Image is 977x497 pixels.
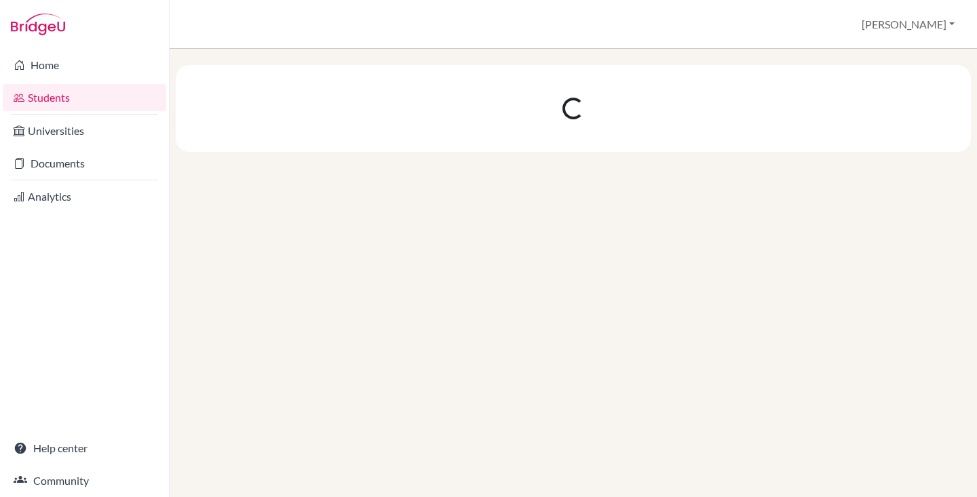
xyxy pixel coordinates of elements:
a: Documents [3,150,166,177]
a: Home [3,52,166,79]
a: Community [3,467,166,494]
a: Students [3,84,166,111]
a: Analytics [3,183,166,210]
a: Help center [3,435,166,462]
img: Bridge-U [11,14,65,35]
button: [PERSON_NAME] [856,12,961,37]
a: Universities [3,117,166,144]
